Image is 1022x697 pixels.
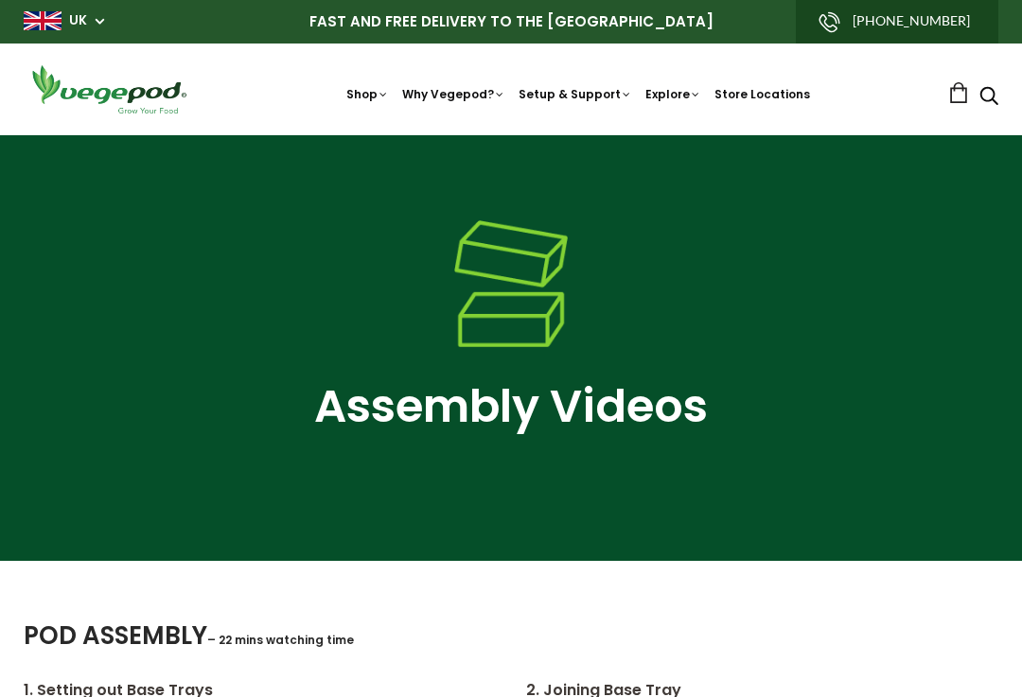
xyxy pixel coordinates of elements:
[69,11,87,30] a: UK
[979,88,998,108] a: Search
[346,86,389,102] a: Shop
[24,11,62,30] img: gb_large.png
[519,86,632,102] a: Setup & Support
[24,618,998,654] h3: POD ASSEMBLY
[207,632,354,648] span: – 22 mins watching time
[24,62,194,116] img: Vegepod
[454,220,568,347] img: Events icon
[402,86,505,102] a: Why Vegepod?
[645,86,701,102] a: Explore
[714,86,810,102] a: Store Locations
[24,373,998,441] h1: Assembly Videos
